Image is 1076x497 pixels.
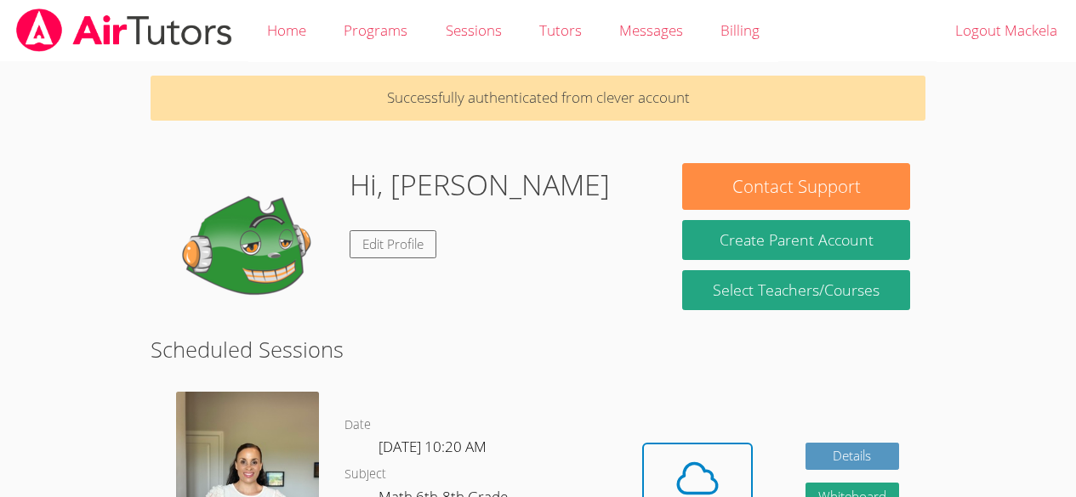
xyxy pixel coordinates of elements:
p: Successfully authenticated from clever account [151,76,925,121]
button: Contact Support [682,163,909,210]
a: Details [806,443,899,471]
span: Messages [619,20,683,40]
button: Create Parent Account [682,220,909,260]
a: Select Teachers/Courses [682,270,909,310]
img: airtutors_banner-c4298cdbf04f3fff15de1276eac7730deb9818008684d7c2e4769d2f7ddbe033.png [14,8,234,52]
a: Edit Profile [350,230,436,258]
img: default.png [166,163,336,333]
h2: Scheduled Sessions [151,333,925,365]
dt: Subject [344,464,386,485]
span: [DATE] 10:20 AM [379,437,487,456]
h1: Hi, [PERSON_NAME] [350,163,610,206]
dt: Date [344,415,371,436]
